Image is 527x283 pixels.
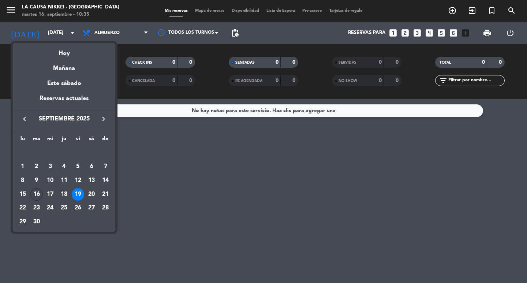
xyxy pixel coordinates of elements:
div: 2 [30,160,43,173]
div: Hoy [13,43,115,58]
td: 23 de septiembre de 2025 [30,201,44,215]
th: sábado [85,135,99,146]
th: viernes [71,135,85,146]
td: 30 de septiembre de 2025 [30,215,44,229]
td: 14 de septiembre de 2025 [98,174,112,187]
td: 16 de septiembre de 2025 [30,187,44,201]
th: domingo [98,135,112,146]
div: 22 [16,202,29,215]
div: 7 [99,160,112,173]
td: 8 de septiembre de 2025 [16,174,30,187]
div: 8 [16,174,29,187]
div: 20 [85,188,98,201]
td: 20 de septiembre de 2025 [85,187,99,201]
i: keyboard_arrow_right [99,115,108,123]
div: 11 [58,174,70,187]
div: 26 [72,202,84,215]
td: 1 de septiembre de 2025 [16,160,30,174]
td: 10 de septiembre de 2025 [43,174,57,187]
div: 13 [85,174,98,187]
div: 19 [72,188,84,201]
td: 7 de septiembre de 2025 [98,160,112,174]
th: jueves [57,135,71,146]
button: keyboard_arrow_right [97,114,110,124]
span: septiembre 2025 [31,114,97,124]
td: 6 de septiembre de 2025 [85,160,99,174]
td: 29 de septiembre de 2025 [16,215,30,229]
td: 12 de septiembre de 2025 [71,174,85,187]
th: martes [30,135,44,146]
div: 4 [58,160,70,173]
td: 3 de septiembre de 2025 [43,160,57,174]
div: 29 [16,216,29,228]
div: 23 [30,202,43,215]
th: lunes [16,135,30,146]
td: 5 de septiembre de 2025 [71,160,85,174]
div: 10 [44,174,56,187]
i: keyboard_arrow_left [20,115,29,123]
td: 25 de septiembre de 2025 [57,201,71,215]
div: 6 [85,160,98,173]
td: 15 de septiembre de 2025 [16,187,30,201]
div: 3 [44,160,56,173]
td: 26 de septiembre de 2025 [71,201,85,215]
div: 1 [16,160,29,173]
div: 28 [99,202,112,215]
td: 24 de septiembre de 2025 [43,201,57,215]
div: Mañana [13,58,115,73]
button: keyboard_arrow_left [18,114,31,124]
div: 18 [58,188,70,201]
td: 27 de septiembre de 2025 [85,201,99,215]
div: 9 [30,174,43,187]
td: 13 de septiembre de 2025 [85,174,99,187]
div: 27 [85,202,98,215]
div: 25 [58,202,70,215]
td: 2 de septiembre de 2025 [30,160,44,174]
td: 17 de septiembre de 2025 [43,187,57,201]
td: 11 de septiembre de 2025 [57,174,71,187]
td: 9 de septiembre de 2025 [30,174,44,187]
td: SEP. [16,146,112,160]
td: 4 de septiembre de 2025 [57,160,71,174]
div: Reservas actuales [13,94,115,109]
td: 28 de septiembre de 2025 [98,201,112,215]
td: 19 de septiembre de 2025 [71,187,85,201]
div: Este sábado [13,73,115,94]
div: 12 [72,174,84,187]
div: 30 [30,216,43,228]
div: 15 [16,188,29,201]
td: 18 de septiembre de 2025 [57,187,71,201]
div: 14 [99,174,112,187]
div: 16 [30,188,43,201]
div: 21 [99,188,112,201]
td: 22 de septiembre de 2025 [16,201,30,215]
th: miércoles [43,135,57,146]
div: 24 [44,202,56,215]
div: 5 [72,160,84,173]
td: 21 de septiembre de 2025 [98,187,112,201]
div: 17 [44,188,56,201]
